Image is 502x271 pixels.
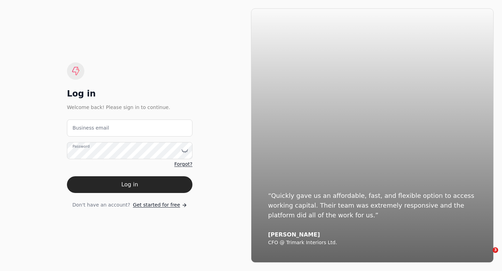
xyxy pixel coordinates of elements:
a: Forgot? [174,161,192,168]
iframe: Intercom live chat [478,247,495,264]
a: Get started for free [133,201,187,209]
span: 3 [493,247,498,253]
span: Get started for free [133,201,180,209]
button: Log in [67,176,192,193]
div: “Quickly gave us an affordable, fast, and flexible option to access working capital. Their team w... [268,191,477,220]
div: Welcome back! Please sign in to continue. [67,103,192,111]
label: Password [73,144,90,149]
div: [PERSON_NAME] [268,231,477,238]
span: Don't have an account? [72,201,130,209]
div: Log in [67,88,192,99]
div: CFO @ Trimark Interiors Ltd. [268,240,477,246]
label: Business email [73,124,109,132]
